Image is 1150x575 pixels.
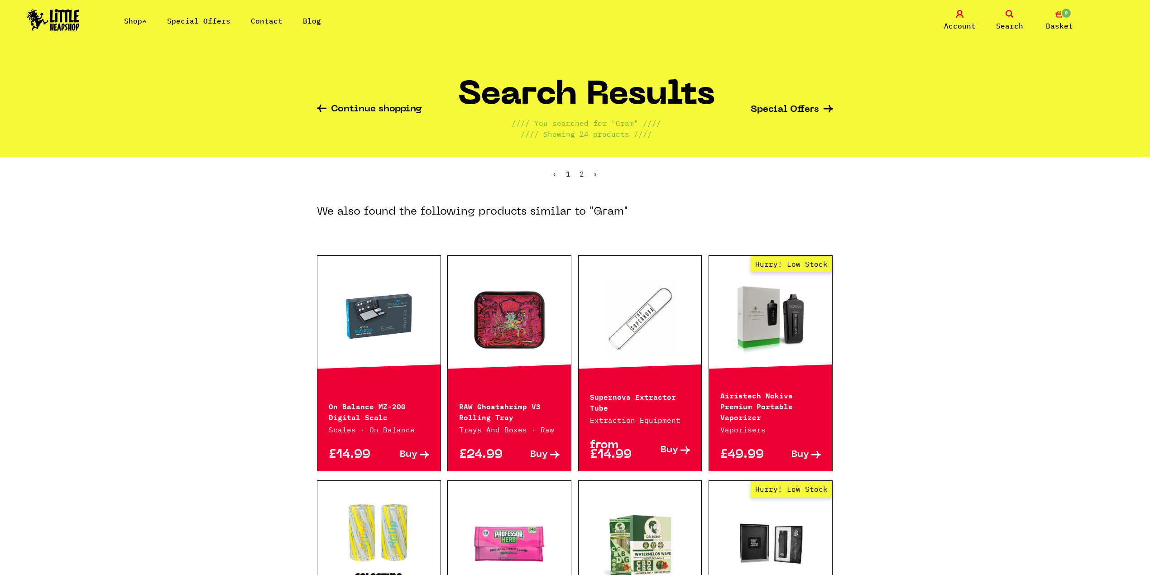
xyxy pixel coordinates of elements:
[317,205,628,219] h3: We also found the following products similar to "Gram"
[251,16,283,25] a: Contact
[593,170,598,177] li: Next »
[640,441,690,460] a: Buy
[771,450,821,460] a: Buy
[1046,20,1073,31] span: Basket
[521,129,652,139] p: //// Showing 24 products ////
[512,118,661,129] p: //// You searched for "Gram" ////
[944,20,976,31] span: Account
[459,450,509,460] p: £24.99
[720,424,821,435] p: Vaporisers
[400,450,417,460] span: Buy
[751,105,833,115] a: Special Offers
[1061,8,1072,19] span: 0
[720,450,771,460] p: £49.99
[590,441,640,460] p: from £14.99
[720,389,821,422] p: Airistech Nokiva Premium Portable Vaporizer
[987,10,1032,31] a: Search
[329,450,379,460] p: £14.99
[458,80,715,118] h1: Search Results
[317,105,422,115] a: Continue shopping
[329,400,429,422] p: On Balance MZ-200 Digital Scale
[1037,10,1082,31] a: 0 Basket
[509,450,560,460] a: Buy
[379,450,429,460] a: Buy
[303,16,321,25] a: Blog
[566,169,570,178] a: 1
[751,481,832,497] span: Hurry! Low Stock
[709,272,832,362] a: Hurry! Low Stock
[791,450,809,460] span: Buy
[530,450,548,460] span: Buy
[590,391,690,412] p: Supernova Extractor Tube
[661,446,678,455] span: Buy
[580,169,584,178] span: 2
[552,169,557,178] a: « Previous
[593,169,598,178] span: ›
[459,400,560,422] p: RAW Ghostshrimp V3 Rolling Tray
[590,415,690,426] p: Extraction Equipment
[167,16,230,25] a: Special Offers
[996,20,1023,31] span: Search
[27,9,80,31] img: Little Head Shop Logo
[459,424,560,435] p: Trays And Boxes · Raw
[329,424,429,435] p: Scales · On Balance
[124,16,147,25] a: Shop
[751,256,832,272] span: Hurry! Low Stock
